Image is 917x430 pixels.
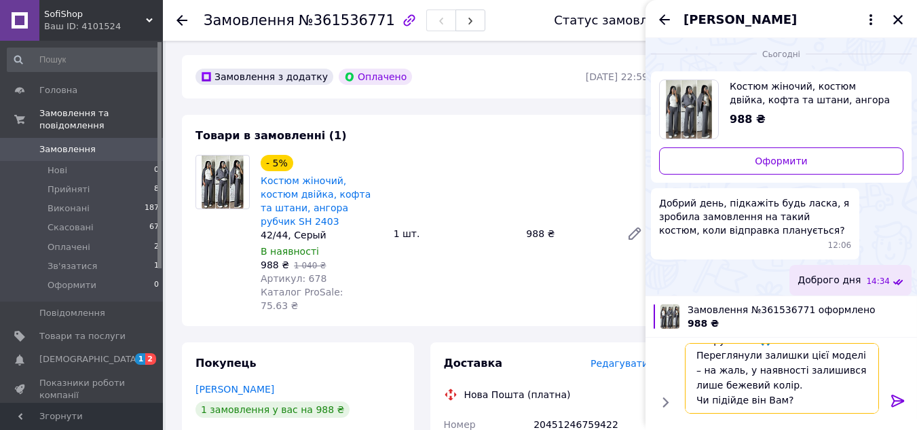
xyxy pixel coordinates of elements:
[154,241,159,253] span: 2
[591,358,648,369] span: Редагувати
[659,196,851,237] span: Добрий день, підкажіть будь ласка, я зробила замовлення на такий костюм, коли відправка планується?
[444,357,503,370] span: Доставка
[586,71,648,82] time: [DATE] 22:59
[145,353,156,365] span: 2
[261,246,319,257] span: В наявності
[688,303,909,317] span: Замовлення №361536771 оформлено
[656,393,674,411] button: Показати кнопки
[261,273,326,284] span: Артикул: 678
[798,273,861,287] span: Доброго дня
[730,79,893,107] span: Костюм жіночий, костюм двійка, кофта та штани, ангора рубчик SH 2403
[195,401,350,418] div: 1 замовлення у вас на 988 ₴
[48,164,67,177] span: Нові
[890,12,906,28] button: Закрити
[299,12,395,29] span: №361536771
[656,12,673,28] button: Назад
[204,12,295,29] span: Замовлення
[685,343,879,414] textarea: Приносимо вибачення за незручності 🙏 Переглянули залишки цієї моделі – на жаль, у наявності залиш...
[666,80,713,139] img: 6643482578_w640_h640_kostyum-zhenskij-kostyum.jpg
[154,279,159,291] span: 0
[39,377,126,401] span: Показники роботи компанії
[145,202,159,215] span: 187
[154,260,159,272] span: 1
[39,330,126,342] span: Товари та послуги
[621,220,648,247] a: Редагувати
[202,156,244,209] img: Костюм жіночий, костюм двійка, кофта та штани, ангора рубчик SH 2403
[828,240,852,251] span: 12:06 12.09.2025
[154,183,159,196] span: 8
[48,183,90,196] span: Прийняті
[461,388,574,401] div: Нова Пошта (платна)
[659,79,903,139] a: Переглянути товар
[866,276,890,287] span: 14:34 12.09.2025
[659,147,903,175] a: Оформити
[339,69,412,85] div: Оплачено
[388,224,521,243] div: 1 шт.
[195,384,274,395] a: [PERSON_NAME]
[651,47,912,60] div: 12.09.2025
[39,107,163,132] span: Замовлення та повідомлення
[554,14,679,27] div: Статус замовлення
[684,11,797,29] span: [PERSON_NAME]
[195,129,347,142] span: Товари в замовленні (1)
[521,224,616,243] div: 988 ₴
[261,259,289,270] span: 988 ₴
[39,84,77,96] span: Головна
[39,143,96,156] span: Замовлення
[757,49,806,60] span: Сьогодні
[44,20,163,33] div: Ваш ID: 4101524
[154,164,159,177] span: 0
[195,357,257,370] span: Покупець
[195,69,333,85] div: Замовлення з додатку
[48,241,90,253] span: Оплачені
[261,155,293,171] div: - 5%
[176,14,187,27] div: Повернутися назад
[261,228,383,242] div: 42/44, Серый
[7,48,160,72] input: Пошук
[684,11,879,29] button: [PERSON_NAME]
[261,287,343,311] span: Каталог ProSale: 75.63 ₴
[730,113,766,126] span: 988 ₴
[261,175,371,227] a: Костюм жіночий, костюм двійка, кофта та штани, ангора рубчик SH 2403
[660,304,680,329] img: 6643482578_w100_h100_kostyum-zhenskij-kostyum.jpg
[48,202,90,215] span: Виконані
[39,353,140,365] span: [DEMOGRAPHIC_DATA]
[688,318,719,329] span: 988 ₴
[48,221,94,234] span: Скасовані
[44,8,146,20] span: SofiShop
[39,307,105,319] span: Повідомлення
[135,353,146,365] span: 1
[48,260,97,272] span: Зв'язатися
[294,261,326,270] span: 1 040 ₴
[149,221,159,234] span: 67
[48,279,96,291] span: Оформити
